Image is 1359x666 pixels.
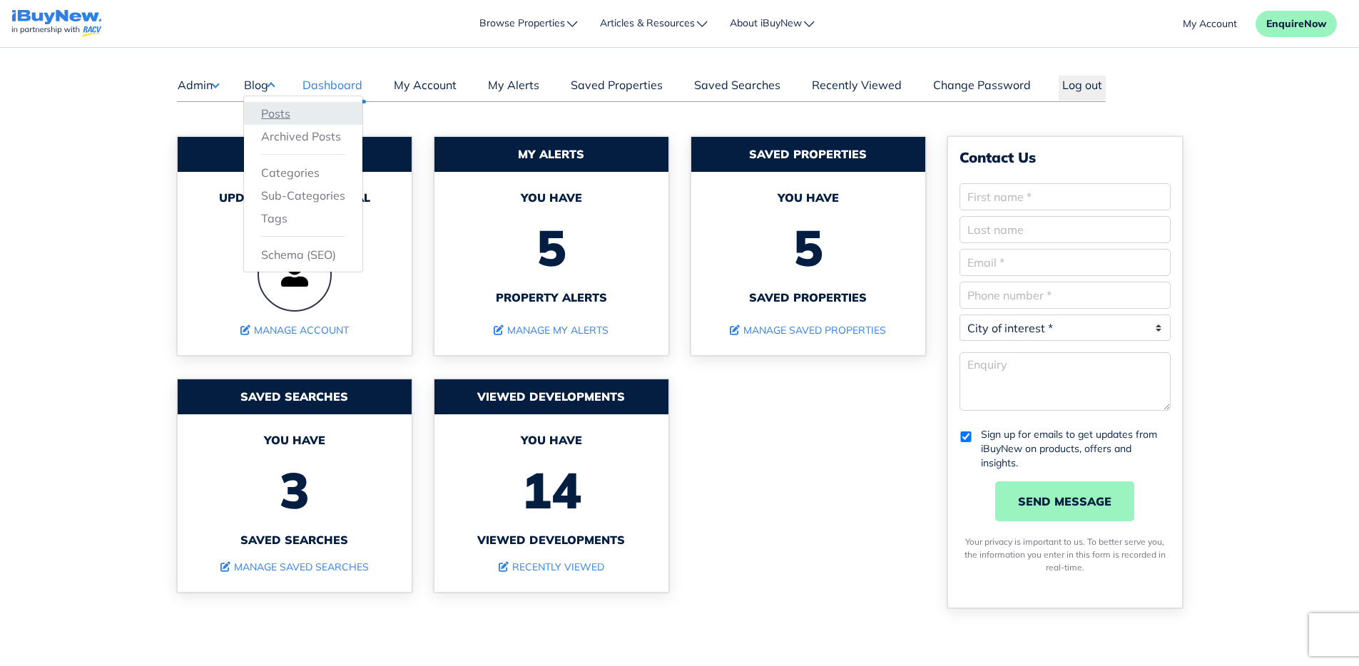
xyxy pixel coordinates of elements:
span: Now [1304,17,1326,30]
a: Manage Saved Searches [220,560,369,573]
span: Saved properties [706,289,911,306]
span: 14 [449,449,654,531]
span: Viewed developments [449,531,654,548]
a: Manage Saved Properties [730,324,886,337]
div: Update your personal details here [192,189,397,223]
span: 3 [192,449,397,531]
input: Last name [960,216,1171,243]
span: property alerts [449,289,654,306]
span: You have [706,189,911,206]
a: Saved Searches [691,76,784,101]
a: Saved Properties [567,76,666,101]
div: Saved Properties [691,137,925,172]
div: Saved Searches [178,379,412,414]
span: Saved searches [192,531,397,548]
a: My Alerts [484,76,543,101]
a: Categories [261,164,345,181]
input: Email * [960,249,1171,276]
input: Enter a valid phone number [960,282,1171,309]
a: account [1183,16,1237,31]
img: logo [11,10,102,38]
button: Admin [177,76,219,94]
label: Sign up for emails to get updates from iBuyNew on products, offers and insights. [981,427,1171,470]
a: Sub-Categories [261,187,345,204]
a: Recently Viewed [808,76,905,101]
div: Viewed developments [434,379,668,414]
a: navigations [11,6,102,41]
a: Schema (SEO) [261,246,345,263]
div: Contact Us [960,148,1171,166]
span: 5 [706,206,911,289]
input: First name * [960,183,1171,210]
a: recently viewed [499,560,604,573]
span: You have [192,431,397,449]
span: Your privacy is important to us. To better serve you, the information you enter in this form is r... [964,536,1166,573]
a: Manage Account [240,324,349,337]
a: My Account [390,76,460,101]
div: My Alerts [434,137,668,172]
span: 5 [449,206,654,289]
span: You have [449,431,654,449]
button: Log out [1059,76,1106,101]
img: user [258,237,332,312]
button: SEND MESSAGE [995,481,1134,521]
a: Posts [261,105,345,122]
a: Change Password [930,76,1034,101]
a: Archived Posts [261,128,345,145]
a: Tags [261,210,345,227]
div: My Account [178,137,412,172]
a: Dashboard [299,76,366,101]
a: Manage My Alerts [494,324,609,337]
button: EnquireNow [1256,11,1337,37]
button: Blog [243,76,275,94]
span: You have [449,189,654,206]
